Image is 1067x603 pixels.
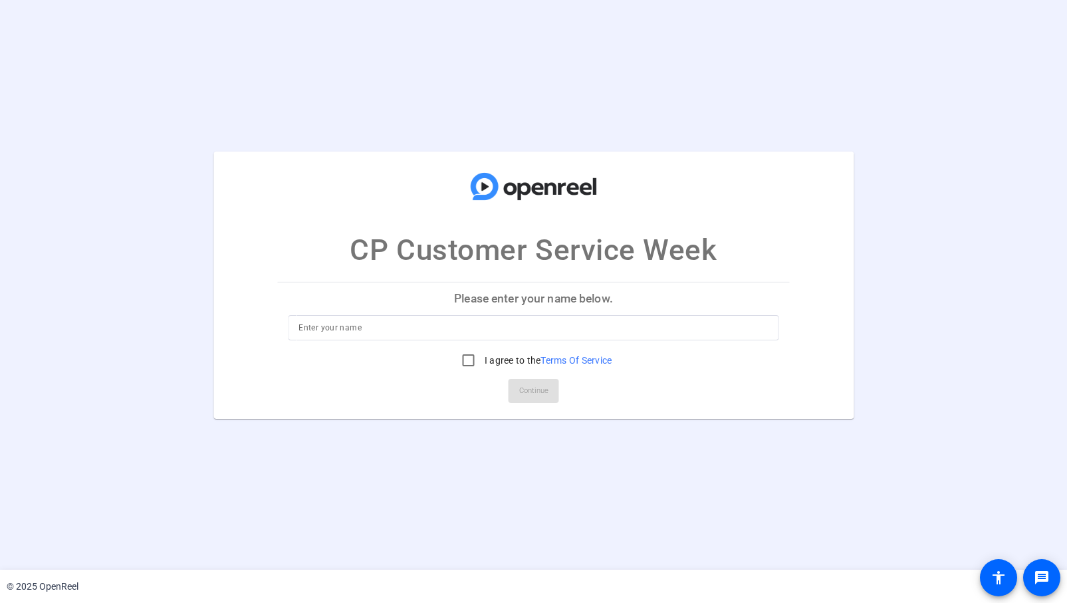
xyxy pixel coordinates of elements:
[991,570,1007,586] mat-icon: accessibility
[1034,570,1050,586] mat-icon: message
[467,164,600,208] img: company-logo
[540,355,612,366] a: Terms Of Service
[350,228,717,272] p: CP Customer Service Week
[298,320,768,336] input: Enter your name
[277,283,789,314] p: Please enter your name below.
[482,354,612,367] label: I agree to the
[7,580,78,594] div: © 2025 OpenReel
